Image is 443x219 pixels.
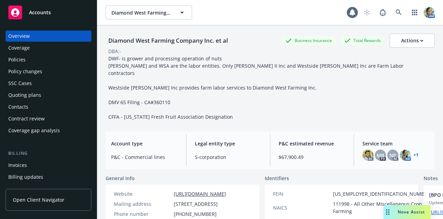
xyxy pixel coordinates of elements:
span: P&C estimated revenue [279,140,345,147]
span: General info [106,175,135,182]
span: Account type [111,140,178,147]
span: Identifiers [265,175,289,182]
div: Business Insurance [282,36,335,45]
div: Policy changes [8,66,42,77]
div: Overview [8,31,30,42]
span: Diamond West Farming Company Inc. et al [111,9,171,16]
a: Policy changes [6,66,91,77]
span: S-corporation [195,153,262,161]
div: NAICS [273,204,330,211]
a: Billing updates [6,171,91,183]
span: Accounts [29,10,51,15]
a: SSC Cases [6,78,91,89]
button: Actions [390,34,435,48]
a: Search [392,6,406,19]
a: Contract review [6,113,91,124]
a: Start snowing [360,6,374,19]
span: $67,900.49 [279,153,345,161]
span: Service team [362,140,429,147]
span: Notes [424,175,438,183]
div: Website [114,190,171,197]
div: Policies [8,54,26,65]
span: Legal entity type [195,140,262,147]
div: Phone number [114,210,171,218]
div: Diamond West Farming Company Inc. et al [106,36,231,45]
div: Contacts [8,101,28,112]
div: SSC Cases [8,78,32,89]
div: Drag to move [383,205,392,219]
img: photo [362,150,373,161]
div: Billing updates [8,171,43,183]
span: DWF- is grower and processing operation of nuts [PERSON_NAME] and WSA are the labor entities. Onl... [108,55,405,120]
a: Overview [6,31,91,42]
a: Coverage gap analysis [6,125,91,136]
span: NP [389,152,396,159]
div: Coverage gap analysis [8,125,60,136]
div: Contract review [8,113,45,124]
a: +1 [414,153,418,157]
div: Total Rewards [341,36,384,45]
span: Open Client Navigator [13,196,64,203]
a: [URL][DOMAIN_NAME] [174,191,226,197]
a: Report a Bug [376,6,390,19]
div: FEIN [273,190,330,197]
div: Mailing address [114,200,171,208]
a: Contacts [6,101,91,112]
span: P&C - Commercial lines [111,153,178,161]
button: Diamond West Farming Company Inc. et al [106,6,192,19]
span: [STREET_ADDRESS] [174,200,218,208]
div: Coverage [8,42,30,53]
span: MB [377,152,384,159]
span: Nova Assist [398,209,425,215]
div: DBA: - [108,48,121,55]
a: Policies [6,54,91,65]
div: Quoting plans [8,90,41,101]
a: Quoting plans [6,90,91,101]
img: photo [400,150,411,161]
a: Accounts [6,3,91,22]
a: Invoices [6,160,91,171]
div: Invoices [8,160,27,171]
img: photo [424,7,435,18]
a: Coverage [6,42,91,53]
span: 111998 - All Other Miscellaneous Crop Farming [333,200,432,215]
span: [PHONE_NUMBER] [174,210,217,218]
span: [US_EMPLOYER_IDENTIFICATION_NUMBER] [333,190,432,197]
button: Nova Assist [383,205,431,219]
div: Billing [6,150,91,157]
div: Actions [401,34,423,47]
a: Switch app [408,6,422,19]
